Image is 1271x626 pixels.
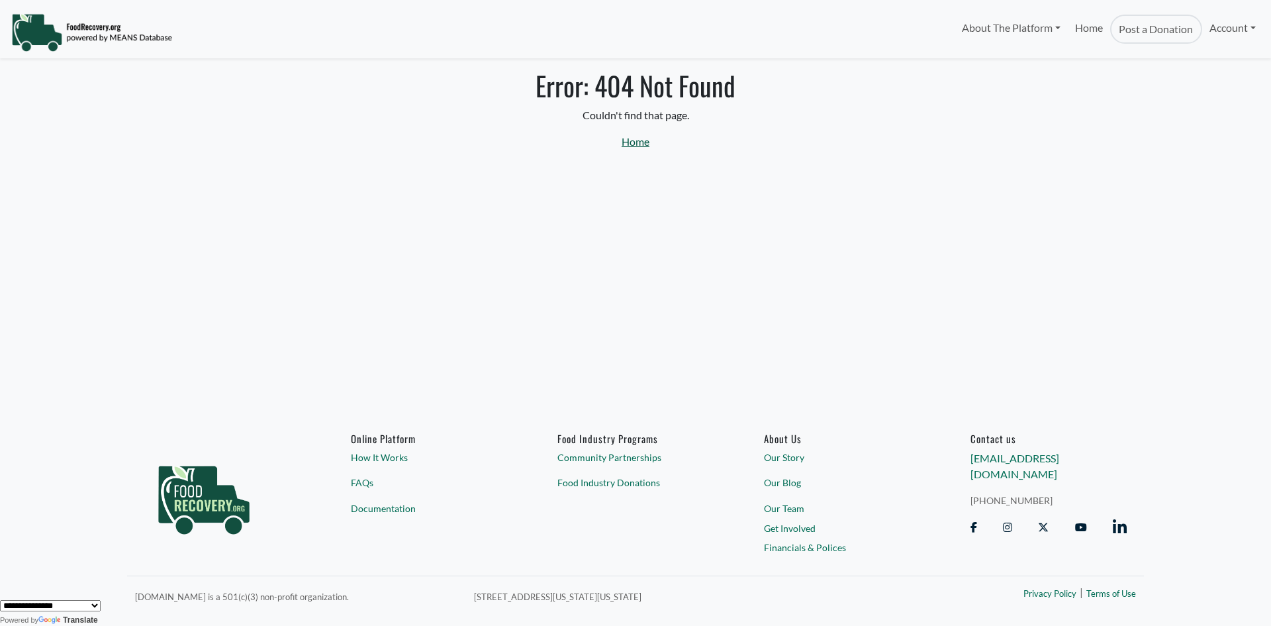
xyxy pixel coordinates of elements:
a: Food Industry Donations [557,476,714,490]
a: Post a Donation [1110,15,1201,44]
img: NavigationLogo_FoodRecovery-91c16205cd0af1ed486a0f1a7774a6544ea792ac00100771e7dd3ec7c0e58e41.png [11,13,172,52]
a: Get Involved [764,521,920,535]
a: Community Partnerships [557,450,714,464]
a: FAQs [351,476,507,490]
a: Financials & Polices [764,541,920,554]
a: About Us [764,433,920,444]
span: | [1080,585,1083,601]
a: Privacy Policy [1023,588,1076,601]
h6: Online Platform [351,433,507,444]
a: Terms of Use [1086,588,1136,601]
h6: Food Industry Programs [557,433,714,444]
a: [EMAIL_ADDRESS][DOMAIN_NAME] [970,452,1059,480]
h6: Contact us [970,433,1127,444]
p: Couldn't find that page. [207,107,1064,123]
img: Google Translate [38,616,63,625]
a: How It Works [351,450,507,464]
a: About The Platform [954,15,1067,41]
a: Our Team [764,501,920,515]
a: Documentation [351,501,507,515]
img: food_recovery_green_logo-76242d7a27de7ed26b67be613a865d9c9037ba317089b267e0515145e5e51427.png [144,433,263,558]
a: Home [1068,15,1110,44]
p: [STREET_ADDRESS][US_STATE][US_STATE] [474,588,882,604]
a: [PHONE_NUMBER] [970,494,1127,507]
h1: Error: 404 Not Found [207,70,1064,101]
a: Translate [38,615,98,625]
p: [DOMAIN_NAME] is a 501(c)(3) non-profit organization. [135,588,458,604]
a: Account [1202,15,1263,41]
a: Home [622,135,649,148]
a: Our Blog [764,476,920,490]
a: Our Story [764,450,920,464]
